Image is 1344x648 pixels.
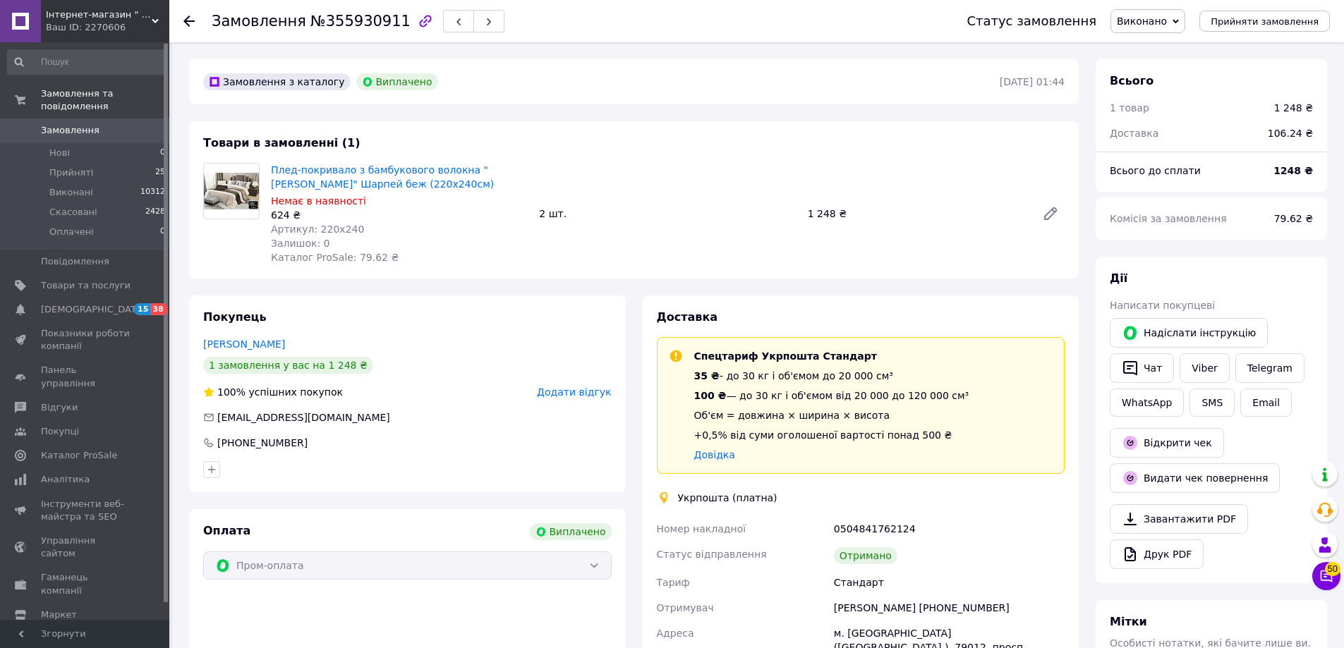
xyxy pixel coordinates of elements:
div: 2 шт. [533,204,801,224]
div: - до 30 кг і об'ємом до 20 000 см³ [694,369,969,383]
div: Статус замовлення [967,14,1096,28]
span: 35 ₴ [694,370,720,381]
span: Замовлення та повідомлення [41,87,169,113]
span: 2428 [145,206,165,219]
span: 0 [160,147,165,159]
a: Viber [1180,353,1229,383]
span: Товари в замовленні (1) [203,136,361,149]
span: Номер накладної [657,523,746,534]
span: Оплачені [49,226,94,238]
button: Чат [1110,353,1174,383]
div: Ваш ID: 2270606 [46,21,169,34]
a: [PERSON_NAME] [203,338,285,350]
span: Доставка [657,310,718,324]
span: 79.62 ₴ [1274,213,1313,224]
span: 50 [1325,562,1340,576]
a: Відкрити чек [1110,428,1224,458]
span: 25 [155,166,165,179]
a: Друк PDF [1110,539,1204,569]
span: Маркет [41,609,77,621]
span: Товари та послуги [41,279,131,292]
div: 624 ₴ [271,208,528,222]
button: Надіслати інструкцію [1110,318,1268,348]
span: №355930911 [310,13,411,30]
span: Покупці [41,425,79,438]
span: 15 [134,303,150,315]
span: Немає в наявності [271,195,366,207]
span: Аналітика [41,473,90,486]
span: Показники роботи компанії [41,327,131,353]
span: Комісія за замовлення [1110,213,1227,224]
div: Укрпошта (платна) [674,491,781,505]
span: 100 ₴ [694,390,727,401]
span: Написати покупцеві [1110,300,1215,311]
span: [DEMOGRAPHIC_DATA] [41,303,145,316]
span: Інтернет-магазин " TET @ TET" [46,8,152,21]
span: Нові [49,147,70,159]
span: Всього до сплати [1110,165,1201,176]
span: Каталог ProSale [41,449,117,462]
time: [DATE] 01:44 [1000,76,1065,87]
span: Гаманець компанії [41,571,131,597]
span: Додати відгук [537,386,611,398]
div: Замовлення з каталогу [203,73,351,90]
div: Виплачено [530,523,612,540]
div: 1 248 ₴ [802,204,1031,224]
span: Оплата [203,524,250,537]
span: 100% [217,386,246,398]
span: Замовлення [41,124,99,137]
span: Інструменти веб-майстра та SEO [41,498,131,523]
div: [PHONE_NUMBER] [216,436,309,450]
div: Повернутися назад [183,14,195,28]
span: Повідомлення [41,255,109,268]
div: 106.24 ₴ [1259,118,1321,149]
span: 10312 [140,186,165,199]
a: Редагувати [1036,200,1065,228]
button: Видати чек повернення [1110,463,1280,493]
span: Скасовані [49,206,97,219]
span: Виконані [49,186,93,199]
span: 1 товар [1110,102,1149,114]
span: Дії [1110,271,1127,285]
span: Управління сайтом [41,534,131,560]
span: Замовлення [212,13,306,30]
div: 1 замовлення у вас на 1 248 ₴ [203,357,373,374]
img: Плед-покривало з бамбукового волокна "Lisa" Шарпей беж (220x240cм) [204,173,259,209]
span: Панель управління [41,364,131,389]
span: Адреса [657,628,694,639]
span: Прийняті [49,166,93,179]
span: [EMAIL_ADDRESS][DOMAIN_NAME] [217,412,390,423]
div: 0504841762124 [831,516,1067,542]
span: Артикул: 220x240 [271,224,364,235]
span: Виконано [1117,16,1167,27]
input: Пошук [7,49,167,75]
div: Отримано [834,547,897,564]
a: Плед-покривало з бамбукового волокна "[PERSON_NAME]" Шарпей беж (220x240cм) [271,164,494,190]
a: Telegram [1235,353,1304,383]
span: Відгуки [41,401,78,414]
span: Отримувач [657,602,714,613]
div: Об'єм = довжина × ширина × висота [694,408,969,422]
button: Прийняти замовлення [1199,11,1330,32]
span: Залишок: 0 [271,238,330,249]
a: Довідка [694,449,735,460]
a: Завантажити PDF [1110,504,1248,534]
div: — до 30 кг і об'ємом від 20 000 до 120 000 см³ [694,389,969,403]
span: Мітки [1110,615,1147,628]
span: Всього [1110,74,1154,87]
button: Email [1240,389,1292,417]
span: Доставка [1110,128,1158,139]
div: 1 248 ₴ [1274,101,1313,115]
span: Статус відправлення [657,549,767,560]
span: Каталог ProSale: 79.62 ₴ [271,252,399,263]
button: Чат з покупцем50 [1312,562,1340,590]
div: Стандарт [831,570,1067,595]
span: Спецтариф Укрпошта Стандарт [694,350,877,362]
span: 38 [150,303,167,315]
span: 0 [160,226,165,238]
a: WhatsApp [1110,389,1184,417]
b: 1248 ₴ [1273,165,1313,176]
span: Прийняти замовлення [1211,16,1319,27]
div: успішних покупок [203,385,343,399]
button: SMS [1189,389,1235,417]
